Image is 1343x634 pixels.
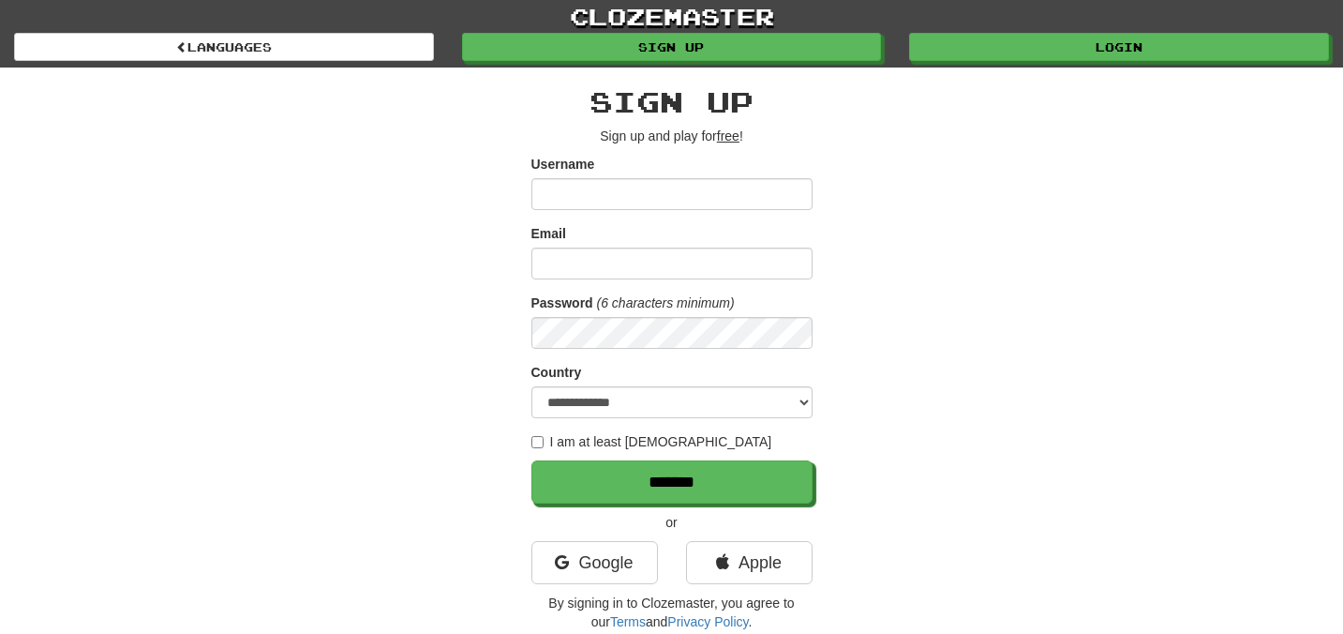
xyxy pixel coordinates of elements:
label: Password [531,294,593,312]
p: Sign up and play for ! [531,127,813,145]
u: free [717,128,739,143]
a: Login [909,33,1329,61]
a: Google [531,541,658,584]
a: Privacy Policy [667,614,748,629]
p: or [531,513,813,532]
a: Sign up [462,33,882,61]
label: I am at least [DEMOGRAPHIC_DATA] [531,432,772,451]
label: Email [531,224,566,243]
p: By signing in to Clozemaster, you agree to our and . [531,594,813,631]
label: Country [531,363,582,382]
label: Username [531,155,595,174]
h2: Sign up [531,86,813,117]
a: Languages [14,33,434,61]
em: (6 characters minimum) [597,295,735,310]
a: Terms [610,614,646,629]
input: I am at least [DEMOGRAPHIC_DATA] [531,436,544,448]
a: Apple [686,541,813,584]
